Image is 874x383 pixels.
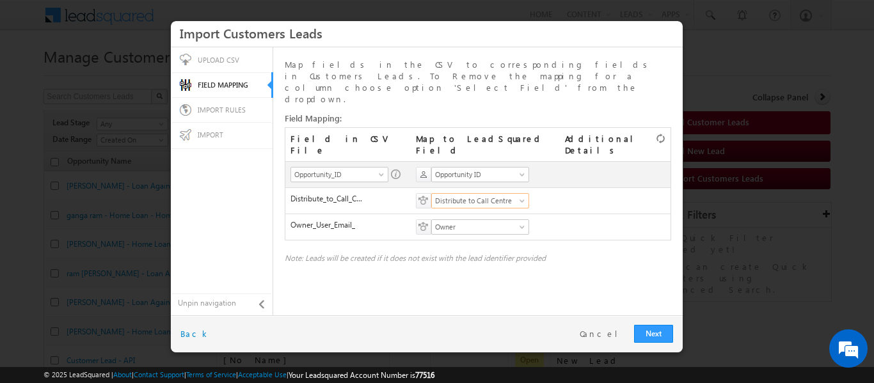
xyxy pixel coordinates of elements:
span: Opportunity_ID [291,169,379,180]
a: FIELD MAPPING [171,72,271,98]
a: Owner [431,219,529,235]
a: Distribute to Call Centre [431,193,529,208]
a: Acceptable Use [238,370,287,379]
span: Distribute_to_Call_Centre [290,193,366,205]
span: IMPORT RULES [198,106,246,114]
a: Back [180,328,211,340]
i: Note: Leads will be created if it does not exist with the lead identifier provided [285,253,546,263]
span: Opportunity ID [432,169,520,180]
span: Unpin navigation [178,297,255,309]
th: Additional Details [560,127,671,161]
label: Field Mapping: [285,113,671,124]
a: Opportunity ID [431,167,529,182]
a: UPLOAD CSV [171,47,273,73]
span: © 2025 LeadSquared | | | | | [44,369,434,381]
p: Map fields in the CSV to corresponding fields in Customers Leads. To Remove the mapping for a col... [285,59,671,105]
span: Distribute to Call Centre [432,195,520,207]
a: IMPORT RULES [171,97,273,123]
a: Cancel [580,328,628,340]
a: IMPORT [171,122,273,148]
span: Owner_User_Email_ [290,219,355,231]
a: Contact Support [134,370,184,379]
a: Terms of Service [186,370,236,379]
h3: Import Customers Leads [180,22,674,44]
span: IMPORT [198,130,223,139]
img: Reset Mapping [656,134,665,143]
span: 77516 [415,370,434,380]
th: Field in CSV File [285,127,411,161]
th: Map to LeadSquared Field [411,127,559,161]
span: FIELD MAPPING [198,81,248,89]
a: Next [634,325,673,343]
span: Your Leadsquared Account Number is [289,370,434,380]
a: Opportunity_ID [290,167,388,182]
a: About [113,370,132,379]
span: Owner [432,221,520,233]
span: UPLOAD CSV [198,56,239,64]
